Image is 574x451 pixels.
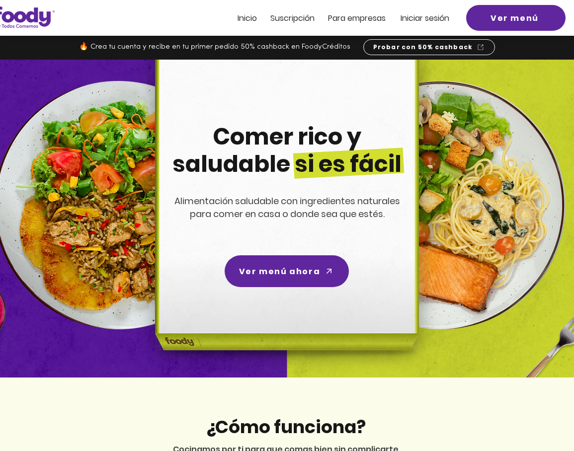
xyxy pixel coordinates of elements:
[238,12,257,24] span: Inicio
[516,393,564,441] iframe: Messagebird Livechat Widget
[225,255,349,287] a: Ver menú ahora
[401,14,449,22] a: Iniciar sesión
[373,43,473,52] span: Probar con 50% cashback
[239,265,320,278] span: Ver menú ahora
[328,12,337,24] span: Pa
[238,14,257,22] a: Inicio
[363,39,495,55] a: Probar con 50% cashback
[79,43,350,51] span: 🔥 Crea tu cuenta y recibe en tu primer pedido 50% cashback en FoodyCréditos
[206,414,366,440] span: ¿Cómo funciona?
[172,121,402,180] span: Comer rico y saludable si es fácil
[270,14,315,22] a: Suscripción
[491,12,539,24] span: Ver menú
[337,12,386,24] span: ra empresas
[401,12,449,24] span: Iniciar sesión
[270,12,315,24] span: Suscripción
[466,5,566,31] a: Ver menú
[328,14,386,22] a: Para empresas
[174,195,400,220] span: Alimentación saludable con ingredientes naturales para comer en casa o donde sea que estés.
[127,60,443,377] img: headline-center-compress.png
